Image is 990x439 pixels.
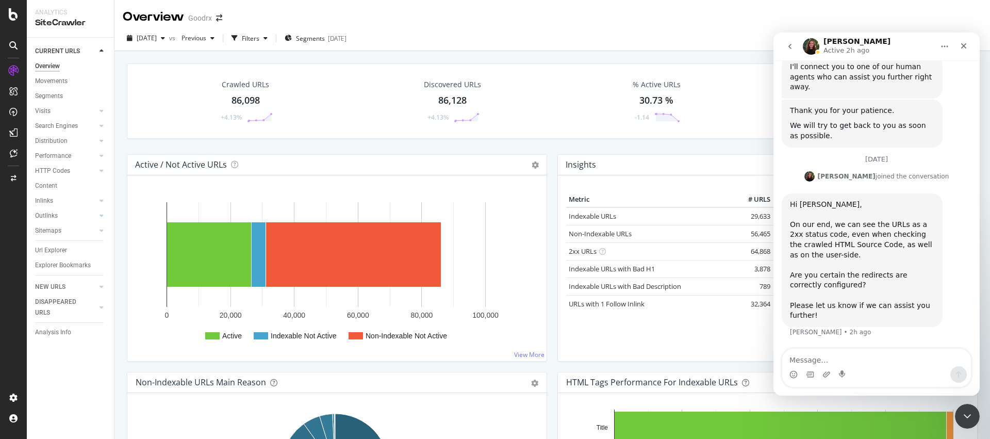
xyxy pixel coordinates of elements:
[633,79,681,90] div: % Active URLs
[566,158,596,172] h4: Insights
[773,192,824,207] th: Change
[732,260,773,278] td: 3,878
[773,278,824,295] td: -0.5 %
[438,94,467,107] div: 86,128
[773,207,824,225] td: -0.0 %
[424,79,481,90] div: Discovered URLs
[35,136,96,147] a: Distribution
[35,76,68,87] div: Movements
[569,282,681,291] a: Indexable URLs with Bad Description
[531,380,538,387] div: gear
[177,34,206,42] span: Previous
[165,311,169,319] text: 0
[35,297,87,318] div: DISAPPEARED URLS
[35,121,78,132] div: Search Engines
[220,311,242,319] text: 20,000
[188,13,212,23] div: Goodrx
[35,8,106,17] div: Analytics
[35,61,60,72] div: Overview
[569,212,616,221] a: Indexable URLs
[35,91,63,102] div: Segments
[566,377,738,387] div: HTML Tags Performance for Indexable URLs
[35,46,80,57] div: CURRENT URLS
[635,113,649,122] div: -1.14
[35,327,107,338] a: Analysis Info
[35,166,70,176] div: HTTP Codes
[597,424,608,431] text: Title
[366,332,447,340] text: Non-Indexable Not Active
[773,260,824,278] td: +0.3 %
[35,245,67,256] div: Url Explorer
[410,311,433,319] text: 80,000
[566,192,732,207] th: Metric
[773,32,980,396] iframe: Intercom live chat
[514,350,544,359] a: View More
[35,196,96,206] a: Inlinks
[242,34,259,43] div: Filters
[123,30,169,46] button: [DATE]
[35,260,107,271] a: Explorer Bookmarks
[732,225,773,242] td: 56,465
[472,311,499,319] text: 100,000
[283,311,305,319] text: 40,000
[35,181,107,191] a: Content
[732,278,773,295] td: 789
[296,34,325,43] span: Segments
[773,225,824,242] td: +6.5 %
[35,121,96,132] a: Search Engines
[732,295,773,313] td: 32,364
[35,245,107,256] a: Url Explorer
[232,94,260,107] div: 86,098
[35,17,106,29] div: SiteCrawler
[427,113,449,122] div: +4.13%
[35,327,71,338] div: Analysis Info
[216,14,222,22] div: arrow-right-arrow-left
[35,181,57,191] div: Content
[35,46,96,57] a: CURRENT URLS
[136,192,535,353] svg: A chart.
[35,260,91,271] div: Explorer Bookmarks
[569,299,645,308] a: URLs with 1 Follow Inlink
[35,196,53,206] div: Inlinks
[271,332,337,340] text: Indexable Not Active
[732,242,773,260] td: 64,868
[773,295,824,313] td: +0.0 %
[35,106,51,117] div: Visits
[347,311,369,319] text: 60,000
[35,210,96,221] a: Outlinks
[35,91,107,102] a: Segments
[227,30,272,46] button: Filters
[169,34,177,42] span: vs
[35,166,96,176] a: HTTP Codes
[35,151,71,161] div: Performance
[222,79,269,90] div: Crawled URLs
[569,229,632,238] a: Non-Indexable URLs
[955,404,980,429] iframe: Intercom live chat
[35,282,65,292] div: NEW URLS
[137,34,157,42] span: 2025 Sep. 5th
[35,297,96,318] a: DISAPPEARED URLS
[732,192,773,207] th: # URLS
[569,264,655,273] a: Indexable URLs with Bad H1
